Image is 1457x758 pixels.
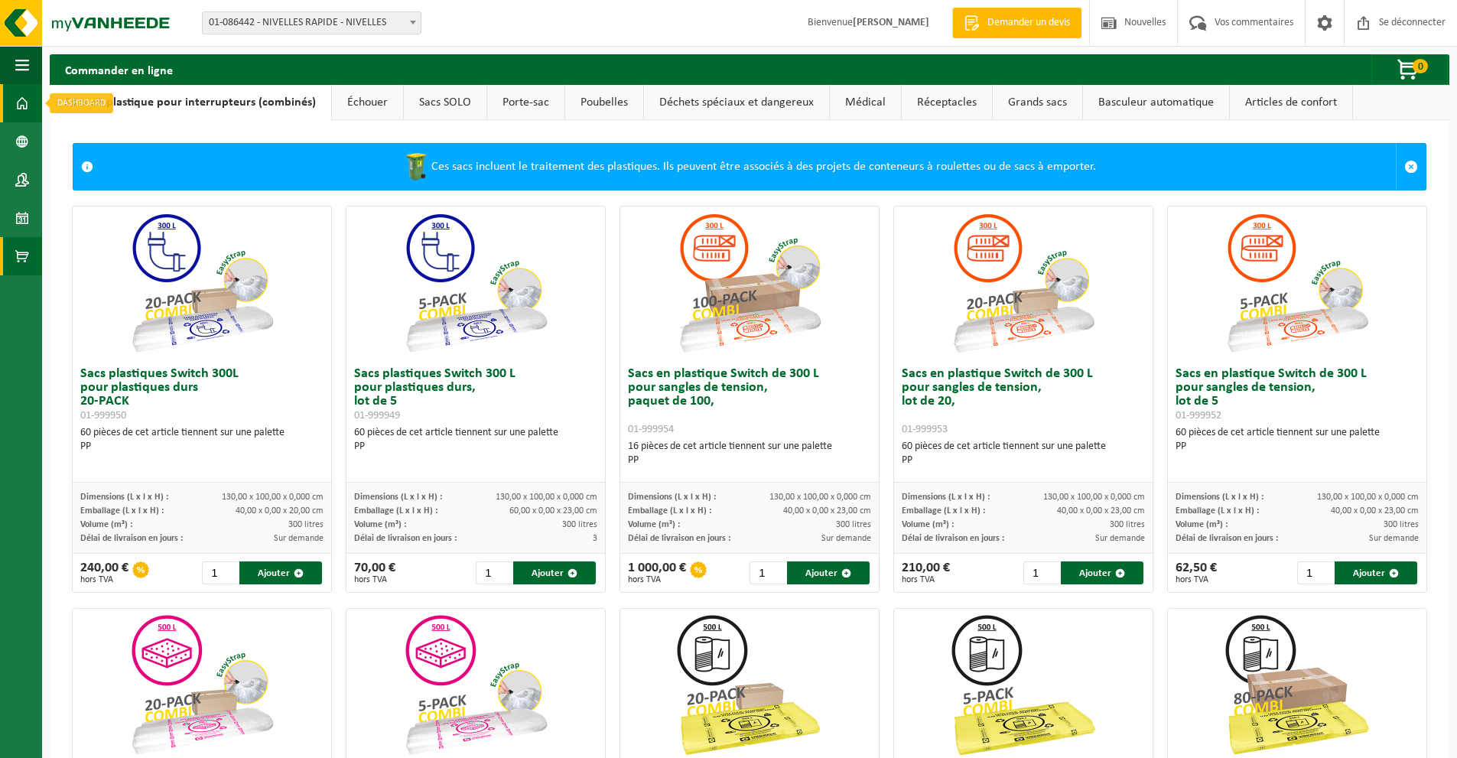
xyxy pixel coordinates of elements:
font: PP [80,441,91,452]
span: 01-086442 - NIVELLES RAPIDE - NIVELLES [202,11,421,34]
font: Ces sacs incluent le traitement des plastiques. Ils peuvent être associés à des projets de conten... [431,161,1096,173]
font: 01-999953 [902,424,948,435]
font: Déchets spéciaux et dangereux [659,96,814,109]
font: Sacs en plastique Switch de 300 L [902,366,1093,381]
font: Dimensions (L x l x H) : [628,493,716,502]
font: PP [1176,441,1186,452]
font: 300 litres [1110,520,1145,529]
font: 1 000,00 € [628,561,686,575]
font: 40,00 x 0,00 x 23,00 cm [1331,506,1419,516]
font: Échouer [347,96,388,109]
font: 130,00 x 100,00 x 0,000 cm [496,493,597,502]
font: hors TVA [628,575,661,584]
a: Fermer la notification [1396,144,1426,190]
font: Sur demande [274,534,324,543]
font: 60,00 x 0,00 x 23,00 cm [509,506,597,516]
button: 0 [1371,54,1448,85]
span: 01-086442 - NIVELLES RAPIDE - NIVELLES [203,12,421,34]
font: 01-999952 [1176,410,1221,421]
font: Emballage (L x l x H) : [1176,506,1259,516]
font: Délai de livraison en jours : [1176,534,1278,543]
font: Sacs en plastique pour interrupteurs (combinés) [65,96,316,109]
img: 01-999950 [125,207,278,359]
input: 1 [202,561,238,584]
font: 01-999954 [628,424,674,435]
font: lot de 20, [902,394,955,408]
font: 40,00 x 0,00 x 23,00 cm [1057,506,1145,516]
font: Sacs en plastique Switch de 300 L [1176,366,1367,381]
font: Sur demande [1095,534,1145,543]
font: Sacs en plastique Switch de 300 L [628,366,819,381]
font: 130,00 x 100,00 x 0,000 cm [769,493,871,502]
input: 1 [1297,561,1333,584]
font: pour sangles de tension, [902,380,1042,395]
input: 1 [476,561,512,584]
font: Porte-sac [502,96,549,109]
font: Nouvelles [1124,17,1166,28]
font: pour sangles de tension, [1176,380,1316,395]
font: pour plastiques durs [80,380,198,395]
font: Poubelles [581,96,628,109]
button: Ajouter [239,561,322,584]
font: 0 [1418,61,1423,73]
font: 60 pièces de cet article tiennent sur une palette [80,427,285,438]
font: Réceptacles [917,96,977,109]
font: pour sangles de tension, [628,380,768,395]
font: Sur demande [1369,534,1419,543]
font: Articles de confort [1245,96,1337,109]
font: Ajouter [532,568,564,578]
font: 60 pièces de cet article tiennent sur une palette [1176,427,1380,438]
font: Ajouter [1353,568,1385,578]
font: Dimensions (L x l x H) : [902,493,990,502]
font: Dimensions (L x l x H) : [354,493,442,502]
font: 40,00 x 0,00 x 20,00 cm [236,506,324,516]
font: PP [902,454,912,466]
font: hors TVA [1176,575,1208,584]
font: 60 pièces de cet article tiennent sur une palette [902,441,1106,452]
font: hors TVA [354,575,387,584]
img: 01-999953 [947,207,1100,359]
font: 3 [593,534,597,543]
font: Volume (m³) : [354,520,406,529]
font: Volume (m³) : [80,520,132,529]
font: Ajouter [258,568,290,578]
font: Emballage (L x l x H) : [354,506,437,516]
img: 01-999952 [1221,207,1374,359]
font: Grands sacs [1008,96,1067,109]
font: Commander en ligne [65,65,173,77]
font: 300 litres [836,520,871,529]
font: hors TVA [902,575,935,584]
font: 01-086442 - NIVELLES RAPIDE - NIVELLES [209,17,386,28]
a: Demander un devis [952,8,1081,38]
input: 1 [750,561,785,584]
font: 130,00 x 100,00 x 0,000 cm [1043,493,1145,502]
font: Emballage (L x l x H) : [628,506,711,516]
font: Médical [845,96,886,109]
font: hors TVA [80,575,113,584]
font: Demander un devis [987,17,1070,28]
font: 240,00 € [80,561,128,575]
font: Ajouter [1079,568,1111,578]
font: Bienvenue [808,17,853,28]
font: 300 litres [1384,520,1419,529]
font: Volume (m³) : [628,520,680,529]
font: Délai de livraison en jours : [354,534,457,543]
font: 300 litres [288,520,324,529]
font: Dimensions (L x l x H) : [1176,493,1263,502]
font: Délai de livraison en jours : [902,534,1004,543]
img: WB-0240-HPE-GN-50.png [401,151,431,182]
font: 16 pièces de cet article tiennent sur une palette [628,441,832,452]
button: Ajouter [1061,561,1143,584]
font: 40,00 x 0,00 x 23,00 cm [783,506,871,516]
font: paquet de 100, [628,394,714,408]
font: 62,50 € [1176,561,1217,575]
font: 60 pièces de cet article tiennent sur une palette [354,427,558,438]
font: PP [354,441,365,452]
font: 130,00 x 100,00 x 0,000 cm [1317,493,1419,502]
font: [PERSON_NAME] [853,17,929,28]
font: 01-999950 [80,410,126,421]
font: Emballage (L x l x H) : [80,506,164,516]
img: 01-999954 [673,207,826,359]
button: Ajouter [787,561,870,584]
font: 70,00 € [354,561,395,575]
